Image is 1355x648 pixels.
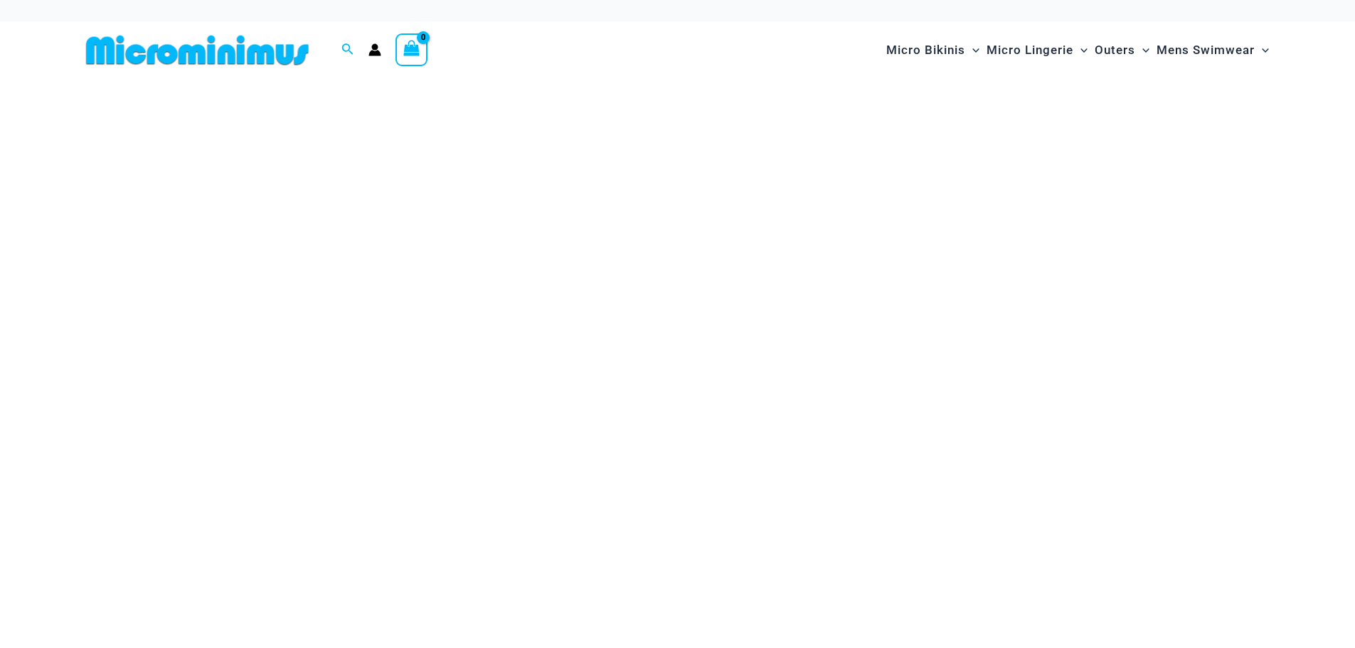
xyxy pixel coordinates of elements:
nav: Site Navigation [881,26,1275,74]
a: Search icon link [341,41,354,59]
a: View Shopping Cart, empty [395,33,428,66]
a: Micro BikinisMenu ToggleMenu Toggle [883,28,983,72]
span: Menu Toggle [1073,32,1088,68]
a: OutersMenu ToggleMenu Toggle [1091,28,1153,72]
img: MM SHOP LOGO FLAT [80,34,314,66]
a: Account icon link [368,43,381,56]
a: Mens SwimwearMenu ToggleMenu Toggle [1153,28,1272,72]
a: Micro LingerieMenu ToggleMenu Toggle [983,28,1091,72]
span: Micro Bikinis [886,32,965,68]
span: Micro Lingerie [987,32,1073,68]
span: Mens Swimwear [1157,32,1255,68]
span: Menu Toggle [965,32,979,68]
span: Outers [1095,32,1135,68]
span: Menu Toggle [1135,32,1149,68]
span: Menu Toggle [1255,32,1269,68]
